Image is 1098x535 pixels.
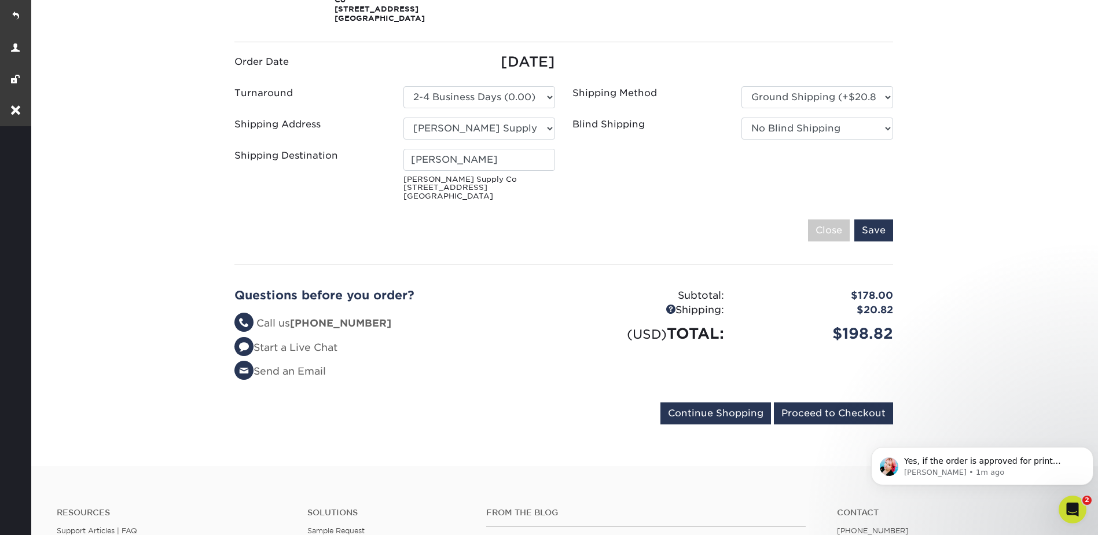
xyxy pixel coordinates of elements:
[234,288,555,302] h2: Questions before you order?
[234,118,321,131] label: Shipping Address
[660,402,771,424] input: Continue Shopping
[854,219,893,241] input: Save
[234,86,293,100] label: Turnaround
[38,34,202,100] span: Yes, if the order is approved for print before noon, EST, [DATE], it would start [DATE] and estim...
[808,219,850,241] input: Close
[837,508,1070,518] a: Contact
[234,149,338,163] label: Shipping Destination
[564,288,733,303] div: Subtotal:
[234,342,337,353] a: Start a Live Chat
[403,175,555,201] small: [PERSON_NAME] Supply Co [STREET_ADDRESS] [GEOGRAPHIC_DATA]
[403,52,555,72] div: [DATE]
[234,365,326,377] a: Send an Email
[572,118,645,131] label: Blind Shipping
[627,327,667,342] small: (USD)
[290,317,391,329] strong: [PHONE_NUMBER]
[38,45,212,55] p: Message from Jenny, sent 1m ago
[564,323,733,345] div: TOTAL:
[486,508,806,518] h4: From the Blog
[572,86,657,100] label: Shipping Method
[234,55,289,69] label: Order Date
[733,303,902,318] div: $20.82
[1082,496,1092,505] span: 2
[837,526,909,535] a: [PHONE_NUMBER]
[57,526,137,535] a: Support Articles | FAQ
[57,508,290,518] h4: Resources
[733,288,902,303] div: $178.00
[733,323,902,345] div: $198.82
[234,316,555,331] li: Call us
[1059,496,1086,523] iframe: Intercom live chat
[307,526,365,535] a: Sample Request
[866,423,1098,504] iframe: Intercom notifications message
[564,303,733,318] div: Shipping:
[774,402,893,424] input: Proceed to Checkout
[307,508,469,518] h4: Solutions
